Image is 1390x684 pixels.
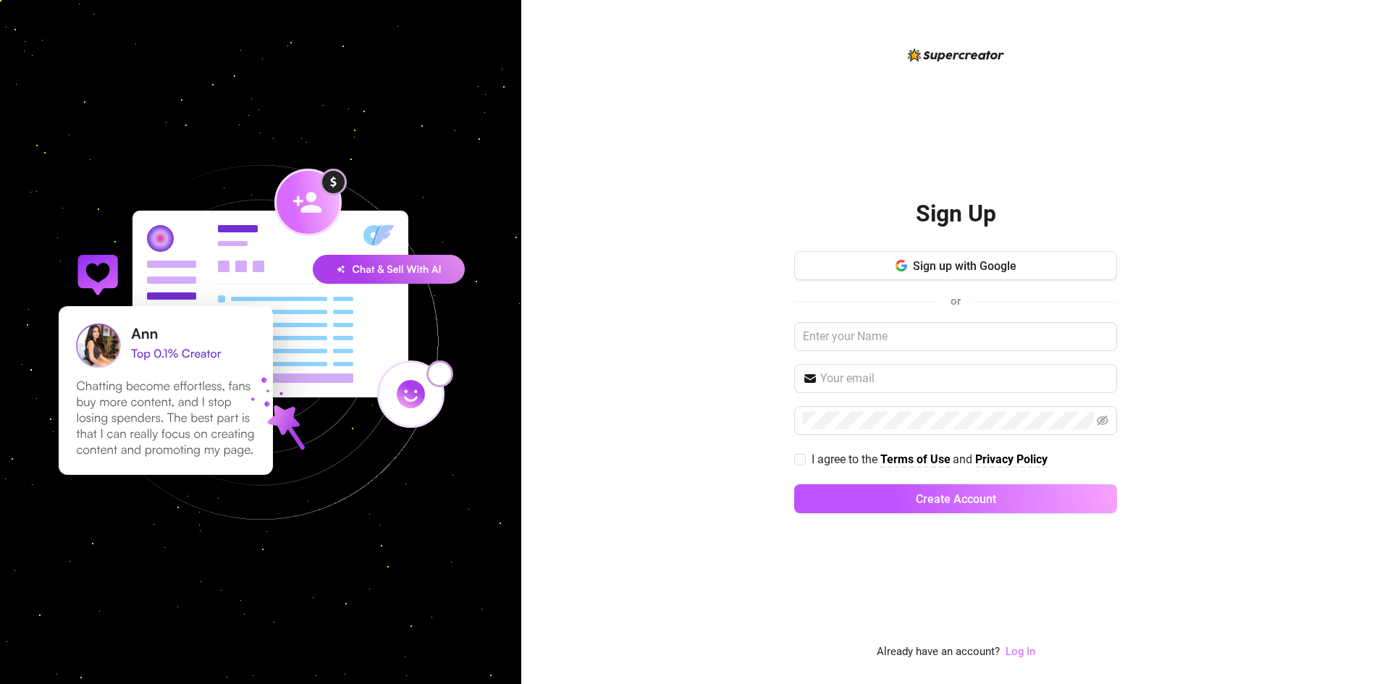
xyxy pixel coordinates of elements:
[1097,415,1108,426] span: eye-invisible
[1006,643,1035,661] a: Log In
[916,199,996,229] h2: Sign Up
[10,92,511,593] img: signup-background-D0MIrEPF.svg
[794,251,1117,280] button: Sign up with Google
[916,492,996,506] span: Create Account
[908,48,1004,62] img: logo-BBDzfeDw.svg
[913,259,1016,273] span: Sign up with Google
[1006,645,1035,658] a: Log In
[794,322,1117,351] input: Enter your Name
[880,452,951,466] strong: Terms of Use
[880,452,951,468] a: Terms of Use
[975,452,1048,468] a: Privacy Policy
[975,452,1048,466] strong: Privacy Policy
[794,484,1117,513] button: Create Account
[877,643,1000,661] span: Already have an account?
[812,452,880,466] span: I agree to the
[953,452,975,466] span: and
[820,370,1108,387] input: Your email
[951,295,961,308] span: or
